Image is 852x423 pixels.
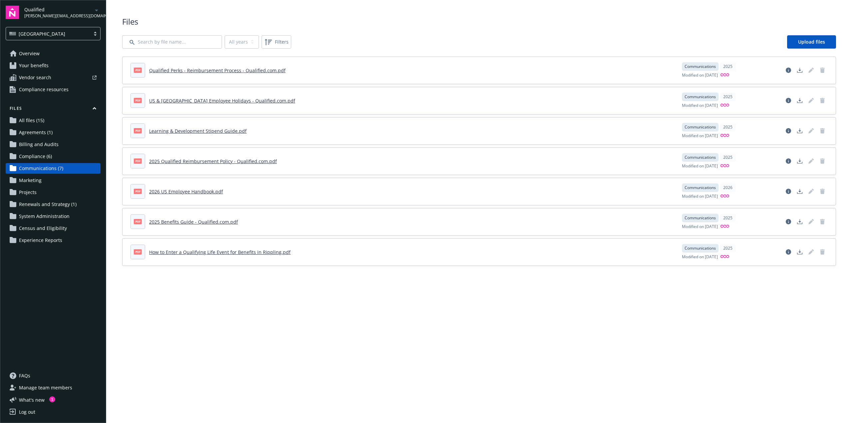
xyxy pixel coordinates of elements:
[685,64,716,70] span: Communications
[787,35,836,49] a: Upload files
[6,72,101,83] a: Vendor search
[685,94,716,100] span: Communications
[720,183,736,192] div: 2026
[262,35,291,49] button: Filters
[134,98,142,103] span: pdf
[6,6,19,19] img: navigator-logo.svg
[806,65,816,76] span: Edit document
[720,62,736,71] div: 2025
[6,370,101,381] a: FAQs
[19,396,45,403] span: What ' s new
[93,6,101,14] a: arrowDropDown
[685,124,716,130] span: Communications
[783,216,794,227] a: View file details
[783,125,794,136] a: View file details
[6,223,101,234] a: Census and Eligibility
[794,186,805,197] a: Download document
[24,6,93,13] span: Qualified
[24,13,93,19] span: [PERSON_NAME][EMAIL_ADDRESS][DOMAIN_NAME]
[720,244,736,253] div: 2025
[6,60,101,71] a: Your benefits
[685,185,716,191] span: Communications
[682,254,718,260] span: Modified on [DATE]
[806,216,816,227] span: Edit document
[49,396,55,402] div: 1
[682,163,718,169] span: Modified on [DATE]
[6,382,101,393] a: Manage team members
[682,224,718,230] span: Modified on [DATE]
[817,186,828,197] a: Delete document
[817,216,828,227] span: Delete document
[720,153,736,162] div: 2025
[794,216,805,227] a: Download document
[122,16,836,27] span: Files
[275,38,289,45] span: Filters
[783,65,794,76] a: View file details
[794,65,805,76] a: Download document
[794,125,805,136] a: Download document
[19,163,63,174] span: Communications (7)
[134,219,142,224] span: pdf
[149,158,277,164] a: 2025 Qualified Reimbursement Policy - Qualified.com.pdf
[122,35,222,49] input: Search by file name...
[134,189,142,194] span: pdf
[798,39,825,45] span: Upload files
[19,151,52,162] span: Compliance (6)
[19,48,40,59] span: Overview
[6,396,55,403] button: What's new1
[19,115,44,126] span: All files (15)
[806,186,816,197] span: Edit document
[134,158,142,163] span: pdf
[6,106,101,114] button: Files
[6,211,101,222] a: System Administration
[817,156,828,166] a: Delete document
[19,187,37,198] span: Projects
[817,247,828,257] a: Delete document
[149,219,238,225] a: 2025 Benefits Guide - Qualified.com.pdf
[6,175,101,186] a: Marketing
[6,151,101,162] a: Compliance (6)
[19,407,35,417] div: Log out
[682,72,718,79] span: Modified on [DATE]
[720,214,736,222] div: 2025
[6,84,101,95] a: Compliance resources
[149,98,295,104] a: US & [GEOGRAPHIC_DATA] Employee Holidays - Qualified.com.pdf
[685,215,716,221] span: Communications
[783,186,794,197] a: View file details
[794,156,805,166] a: Download document
[24,6,101,19] button: Qualified[PERSON_NAME][EMAIL_ADDRESS][DOMAIN_NAME]arrowDropDown
[6,235,101,246] a: Experience Reports
[149,67,286,74] a: Qualified Perks - Reimbursement Process - Qualified.com.pdf
[19,30,65,37] span: [GEOGRAPHIC_DATA]
[682,193,718,200] span: Modified on [DATE]
[19,60,49,71] span: Your benefits
[806,247,816,257] span: Edit document
[19,84,69,95] span: Compliance resources
[19,235,62,246] span: Experience Reports
[783,95,794,106] a: View file details
[149,128,247,134] a: Learning & Development Stipend Guide.pdf
[6,139,101,150] a: Billing and Audits
[794,95,805,106] a: Download document
[6,127,101,138] a: Agreements (1)
[6,163,101,174] a: Communications (7)
[6,48,101,59] a: Overview
[134,68,142,73] span: pdf
[149,249,291,255] a: How to Enter a Qualifying Life Event for Benefits in Rippling.pdf
[9,30,87,37] span: [GEOGRAPHIC_DATA]
[19,175,42,186] span: Marketing
[806,125,816,136] a: Edit document
[806,156,816,166] span: Edit document
[817,65,828,76] a: Delete document
[783,156,794,166] a: View file details
[806,95,816,106] a: Edit document
[817,125,828,136] a: Delete document
[783,247,794,257] a: View file details
[134,249,142,254] span: pdf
